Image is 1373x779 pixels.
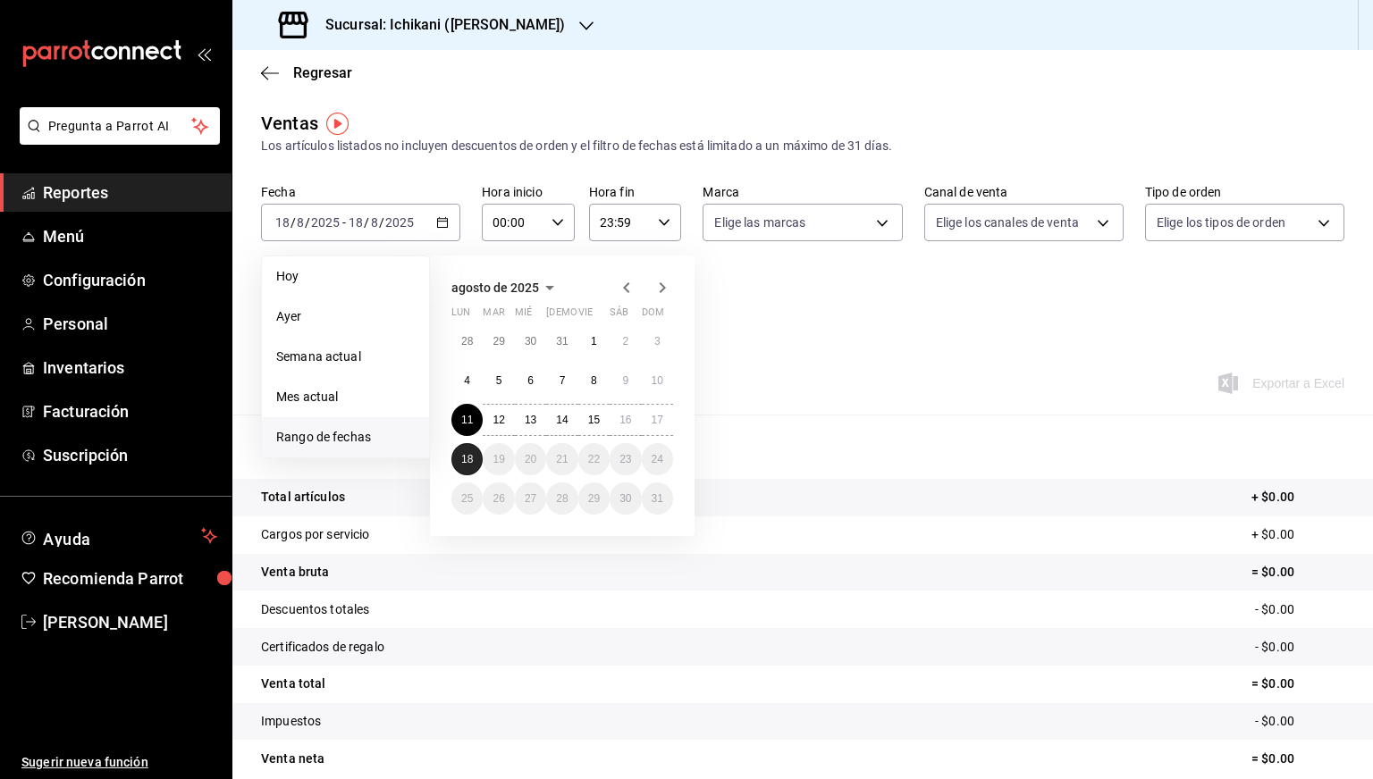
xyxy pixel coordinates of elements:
div: Los artículos listados no incluyen descuentos de orden y el filtro de fechas está limitado a un m... [261,137,1344,155]
button: 10 de agosto de 2025 [642,364,673,397]
label: Tipo de orden [1145,186,1344,198]
span: Pregunta a Parrot AI [48,117,192,136]
span: agosto de 2025 [451,281,539,295]
span: Configuración [43,268,217,292]
span: / [305,215,310,230]
abbr: 17 de agosto de 2025 [652,414,663,426]
input: ---- [310,215,341,230]
abbr: jueves [546,306,652,325]
abbr: 14 de agosto de 2025 [556,414,568,426]
button: 31 de julio de 2025 [546,325,577,357]
label: Hora inicio [482,186,575,198]
button: 6 de agosto de 2025 [515,364,546,397]
button: 7 de agosto de 2025 [546,364,577,397]
abbr: 4 de agosto de 2025 [464,374,470,387]
abbr: 26 de agosto de 2025 [493,492,504,505]
button: Tooltip marker [326,113,349,135]
p: Venta bruta [261,563,329,582]
button: 29 de julio de 2025 [483,325,514,357]
button: agosto de 2025 [451,277,560,298]
label: Hora fin [589,186,682,198]
button: 21 de agosto de 2025 [546,443,577,475]
abbr: martes [483,306,504,325]
button: Regresar [261,64,352,81]
abbr: 24 de agosto de 2025 [652,453,663,465]
abbr: 13 de agosto de 2025 [525,414,536,426]
label: Fecha [261,186,460,198]
button: Pregunta a Parrot AI [20,107,220,145]
span: / [364,215,369,230]
p: Certificados de regalo [261,638,384,657]
input: -- [274,215,291,230]
span: Menú [43,224,217,248]
p: = $0.00 [1251,674,1344,693]
abbr: lunes [451,306,470,325]
button: 4 de agosto de 2025 [451,364,483,397]
button: 19 de agosto de 2025 [483,443,514,475]
span: Suscripción [43,443,217,467]
input: -- [296,215,305,230]
p: Cargos por servicio [261,525,370,544]
abbr: 2 de agosto de 2025 [622,335,628,348]
abbr: 25 de agosto de 2025 [461,492,473,505]
button: 22 de agosto de 2025 [578,443,610,475]
span: Sugerir nueva función [21,753,217,772]
p: Resumen [261,436,1344,457]
button: open_drawer_menu [197,46,211,61]
abbr: sábado [610,306,628,325]
abbr: miércoles [515,306,532,325]
button: 30 de julio de 2025 [515,325,546,357]
abbr: domingo [642,306,664,325]
abbr: 31 de agosto de 2025 [652,492,663,505]
p: + $0.00 [1251,525,1344,544]
abbr: 23 de agosto de 2025 [619,453,631,465]
abbr: 30 de agosto de 2025 [619,492,631,505]
input: -- [370,215,379,230]
span: Elige los tipos de orden [1157,214,1285,231]
abbr: 9 de agosto de 2025 [622,374,628,387]
button: 28 de julio de 2025 [451,325,483,357]
abbr: 12 de agosto de 2025 [493,414,504,426]
button: 23 de agosto de 2025 [610,443,641,475]
button: 25 de agosto de 2025 [451,482,483,515]
button: 28 de agosto de 2025 [546,482,577,515]
span: Ayuda [43,525,194,547]
h3: Sucursal: Ichikani ([PERSON_NAME]) [311,14,565,36]
button: 30 de agosto de 2025 [610,482,641,515]
button: 15 de agosto de 2025 [578,404,610,436]
span: / [379,215,384,230]
abbr: viernes [578,306,593,325]
span: Mes actual [276,388,415,406]
span: Regresar [293,64,352,81]
a: Pregunta a Parrot AI [13,130,220,148]
abbr: 27 de agosto de 2025 [525,492,536,505]
abbr: 18 de agosto de 2025 [461,453,473,465]
label: Marca [703,186,902,198]
span: [PERSON_NAME] [43,610,217,634]
abbr: 10 de agosto de 2025 [652,374,663,387]
abbr: 29 de agosto de 2025 [588,492,600,505]
button: 14 de agosto de 2025 [546,404,577,436]
input: -- [348,215,364,230]
span: - [342,215,346,230]
button: 3 de agosto de 2025 [642,325,673,357]
abbr: 11 de agosto de 2025 [461,414,473,426]
button: 9 de agosto de 2025 [610,364,641,397]
button: 13 de agosto de 2025 [515,404,546,436]
p: = $0.00 [1251,750,1344,768]
button: 16 de agosto de 2025 [610,404,641,436]
span: Semana actual [276,348,415,366]
button: 17 de agosto de 2025 [642,404,673,436]
abbr: 20 de agosto de 2025 [525,453,536,465]
button: 24 de agosto de 2025 [642,443,673,475]
button: 2 de agosto de 2025 [610,325,641,357]
abbr: 28 de julio de 2025 [461,335,473,348]
p: Descuentos totales [261,600,369,619]
span: Personal [43,312,217,336]
abbr: 8 de agosto de 2025 [591,374,597,387]
div: Ventas [261,110,318,137]
abbr: 19 de agosto de 2025 [493,453,504,465]
p: = $0.00 [1251,563,1344,582]
span: Ayer [276,307,415,326]
button: 26 de agosto de 2025 [483,482,514,515]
